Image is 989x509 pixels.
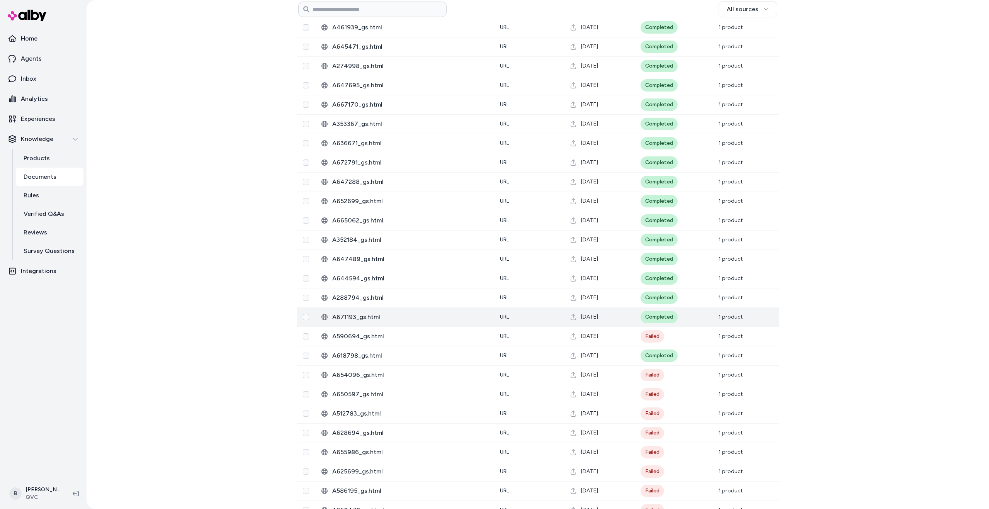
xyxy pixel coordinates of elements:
div: Failed [641,446,664,458]
p: Products [24,154,50,163]
span: 1 product [719,159,743,166]
div: Failed [641,427,664,439]
div: A586195_gs.html [321,486,488,495]
span: URL [500,217,509,224]
span: 1 product [719,24,743,31]
div: Completed [641,350,678,362]
span: A654096_gs.html [332,370,488,380]
span: URL [500,101,509,108]
div: Completed [641,234,678,246]
div: A671193_gs.html [321,312,488,322]
span: [DATE] [581,178,598,186]
span: [DATE] [581,197,598,205]
span: 1 product [719,140,743,146]
button: Select row [303,411,309,417]
div: A647288_gs.html [321,177,488,187]
span: [DATE] [581,294,598,302]
span: 1 product [719,372,743,378]
div: A461939_gs.html [321,23,488,32]
p: Reviews [24,228,47,237]
span: [DATE] [581,448,598,456]
button: Knowledge [3,130,83,148]
span: URL [500,236,509,243]
div: Failed [641,465,664,478]
span: A667170_gs.html [332,100,488,109]
span: 1 product [719,294,743,301]
span: URL [500,429,509,436]
button: Select row [303,159,309,166]
span: [DATE] [581,255,598,263]
p: Rules [24,191,39,200]
span: URL [500,140,509,146]
div: A618798_gs.html [321,351,488,360]
button: Select row [303,237,309,243]
span: [DATE] [581,313,598,321]
button: Select row [303,63,309,69]
span: URL [500,120,509,127]
span: 1 product [719,236,743,243]
div: Completed [641,272,678,285]
span: 1 product [719,198,743,204]
span: 1 product [719,391,743,397]
span: A461939_gs.html [332,23,488,32]
button: Select row [303,217,309,224]
div: Completed [641,156,678,169]
div: Completed [641,98,678,111]
span: [DATE] [581,429,598,437]
span: [DATE] [581,217,598,224]
div: A667170_gs.html [321,100,488,109]
p: Home [21,34,37,43]
button: Select row [303,333,309,339]
span: 1 product [719,178,743,185]
div: Completed [641,79,678,92]
span: 1 product [719,275,743,282]
span: A628694_gs.html [332,428,488,438]
span: 1 product [719,217,743,224]
button: Select row [303,314,309,320]
a: Documents [16,168,83,186]
span: A512783_gs.html [332,409,488,418]
div: Completed [641,21,678,34]
div: A636671_gs.html [321,139,488,148]
span: A672791_gs.html [332,158,488,167]
button: Select row [303,391,309,397]
div: Completed [641,253,678,265]
span: URL [500,468,509,475]
div: Completed [641,41,678,53]
button: Select row [303,430,309,436]
p: Integrations [21,266,56,276]
span: A647695_gs.html [332,81,488,90]
div: A655986_gs.html [321,448,488,457]
div: Completed [641,195,678,207]
span: URL [500,333,509,339]
span: 1 product [719,487,743,494]
button: B[PERSON_NAME]QVC [5,481,66,506]
span: [DATE] [581,390,598,398]
span: URL [500,82,509,88]
span: [DATE] [581,139,598,147]
span: [DATE] [581,371,598,379]
span: A590694_gs.html [332,332,488,341]
span: 1 product [719,410,743,417]
button: Select row [303,275,309,282]
span: A647288_gs.html [332,177,488,187]
div: A644594_gs.html [321,274,488,283]
button: Select row [303,102,309,108]
div: Completed [641,137,678,149]
span: 1 product [719,43,743,50]
div: A647489_gs.html [321,254,488,264]
span: 1 product [719,449,743,455]
button: Select row [303,179,309,185]
span: QVC [25,494,60,501]
span: URL [500,24,509,31]
span: URL [500,256,509,262]
span: URL [500,63,509,69]
p: Knowledge [21,134,53,144]
p: Analytics [21,94,48,103]
span: [DATE] [581,275,598,282]
button: Select row [303,44,309,50]
span: 1 product [719,333,743,339]
button: Select row [303,372,309,378]
div: A353367_gs.html [321,119,488,129]
span: A671193_gs.html [332,312,488,322]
